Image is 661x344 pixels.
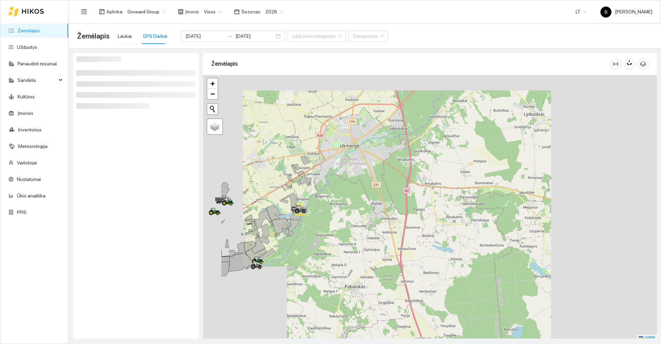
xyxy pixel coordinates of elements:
a: Žemėlapis [18,28,40,33]
div: GPS Darbai [143,32,167,40]
span: Įmonė : [185,8,200,15]
span: Sezonas : [241,8,261,15]
span: column-width [610,61,621,67]
span: [PERSON_NAME] [600,9,652,14]
span: swap-right [227,33,233,39]
span: layout [99,9,105,14]
span: 2026 [265,7,283,17]
a: Ūkio analitika [17,193,45,198]
span: Visos [204,7,222,17]
span: + [210,79,215,88]
a: Meteorologija [18,143,48,149]
button: column-width [610,58,621,69]
span: to [227,33,233,39]
a: Įmonės [18,110,33,116]
span: shop [178,9,183,14]
button: menu-fold [77,5,91,19]
span: menu-fold [81,9,87,15]
a: Užduotys [17,44,37,50]
a: Inventorius [18,127,42,132]
a: Zoom in [207,78,218,89]
span: Žemėlapis [77,31,109,42]
a: Zoom out [207,89,218,99]
a: Panaudoti resursai [18,61,57,66]
span: − [210,89,215,98]
button: Initiate a new search [207,104,218,114]
a: Leaflet [639,335,655,340]
a: Kultūros [18,94,35,99]
div: Žemėlapis [211,54,610,74]
a: Nustatymai [17,176,41,182]
span: Groward Group [127,7,166,17]
input: Pradžios data [186,32,224,40]
span: Aplinka : [106,8,123,15]
span: B [605,7,608,18]
span: calendar [234,9,240,14]
a: Layers [207,119,222,134]
input: Pabaigos data [235,32,274,40]
span: LT [576,7,587,17]
div: Laukai [118,32,132,40]
span: Sandėlis [18,73,57,87]
a: Vartotojai [17,160,37,165]
a: PPIS [17,209,27,215]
